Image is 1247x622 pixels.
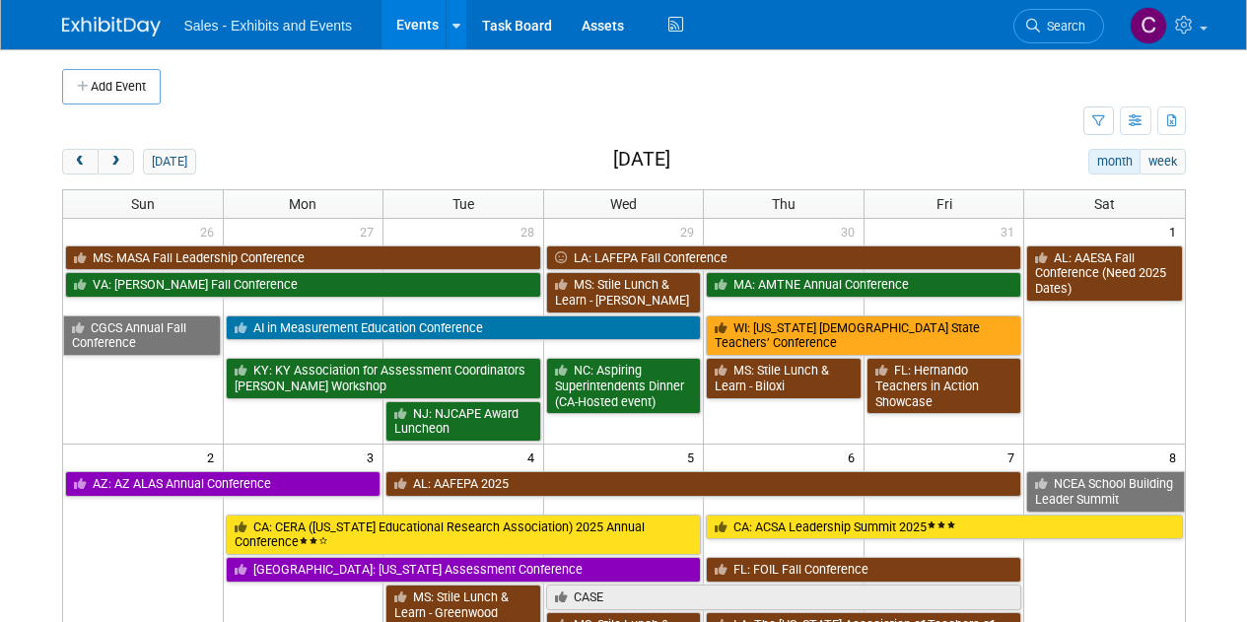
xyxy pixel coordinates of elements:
span: Wed [610,196,637,212]
a: CGCS Annual Fall Conference [63,315,221,356]
a: MS: MASA Fall Leadership Conference [65,245,541,271]
span: 1 [1167,219,1185,243]
button: prev [62,149,99,174]
a: FL: Hernando Teachers in Action Showcase [866,358,1022,414]
a: CASE [546,585,1022,610]
span: 30 [839,219,864,243]
a: LA: LAFEPA Fall Conference [546,245,1022,271]
a: Search [1013,9,1104,43]
span: 8 [1167,445,1185,469]
span: Thu [772,196,796,212]
a: MA: AMTNE Annual Conference [706,272,1021,298]
span: 3 [365,445,382,469]
a: AZ: AZ ALAS Annual Conference [65,471,381,497]
span: 26 [198,219,223,243]
span: 31 [999,219,1023,243]
a: KY: KY Association for Assessment Coordinators [PERSON_NAME] Workshop [226,358,541,398]
a: AL: AAFEPA 2025 [385,471,1021,497]
span: Mon [289,196,316,212]
a: [GEOGRAPHIC_DATA]: [US_STATE] Assessment Conference [226,557,702,583]
button: [DATE] [143,149,195,174]
span: Search [1040,19,1085,34]
span: 6 [846,445,864,469]
a: CA: ACSA Leadership Summit 2025 [706,515,1182,540]
span: 27 [358,219,382,243]
button: Add Event [62,69,161,104]
a: AL: AAESA Fall Conference (Need 2025 Dates) [1026,245,1182,302]
span: Tue [452,196,474,212]
a: MS: Stile Lunch & Learn - [PERSON_NAME] [546,272,702,312]
button: week [1140,149,1185,174]
span: 28 [519,219,543,243]
a: NC: Aspiring Superintendents Dinner (CA-Hosted event) [546,358,702,414]
h2: [DATE] [613,149,670,171]
img: Christine Lurz [1130,7,1167,44]
span: Sat [1094,196,1115,212]
a: NCEA School Building Leader Summit [1026,471,1184,512]
a: AI in Measurement Education Conference [226,315,702,341]
a: WI: [US_STATE] [DEMOGRAPHIC_DATA] State Teachers’ Conference [706,315,1021,356]
span: 5 [685,445,703,469]
button: next [98,149,134,174]
a: CA: CERA ([US_STATE] Educational Research Association) 2025 Annual Conference [226,515,702,555]
span: Sales - Exhibits and Events [184,18,352,34]
span: Fri [936,196,952,212]
a: FL: FOIL Fall Conference [706,557,1021,583]
a: NJ: NJCAPE Award Luncheon [385,401,541,442]
span: Sun [131,196,155,212]
span: 4 [525,445,543,469]
span: 2 [205,445,223,469]
span: 7 [1005,445,1023,469]
button: month [1088,149,1141,174]
a: VA: [PERSON_NAME] Fall Conference [65,272,541,298]
img: ExhibitDay [62,17,161,36]
span: 29 [678,219,703,243]
a: MS: Stile Lunch & Learn - Biloxi [706,358,862,398]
